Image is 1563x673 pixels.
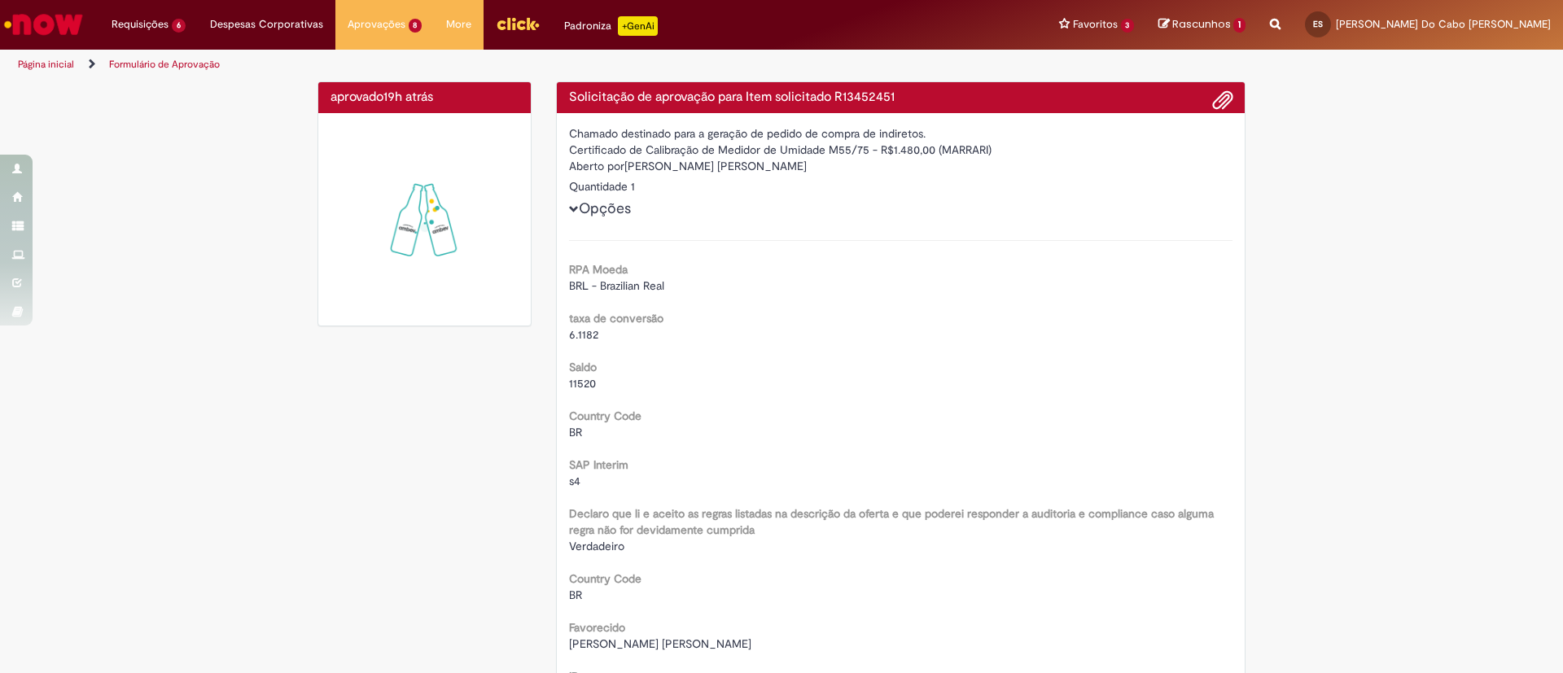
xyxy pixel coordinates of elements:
[383,89,433,105] time: 27/08/2025 16:56:27
[569,457,628,472] b: SAP Interim
[569,620,625,635] b: Favorecido
[569,125,1233,142] div: Chamado destinado para a geração de pedido de compra de indiretos.
[569,158,1233,178] div: [PERSON_NAME] [PERSON_NAME]
[569,474,580,488] span: s4
[569,506,1214,537] b: Declaro que li e aceito as regras listadas na descrição da oferta e que poderei responder a audit...
[2,8,85,41] img: ServiceNow
[569,588,582,602] span: BR
[569,571,641,586] b: Country Code
[569,311,663,326] b: taxa de conversão
[1336,17,1551,31] span: [PERSON_NAME] Do Cabo [PERSON_NAME]
[383,89,433,105] span: 19h atrás
[112,16,169,33] span: Requisições
[569,278,664,293] span: BRL - Brazilian Real
[569,376,596,391] span: 11520
[569,409,641,423] b: Country Code
[12,50,1030,80] ul: Trilhas de página
[618,16,658,36] p: +GenAi
[1233,18,1246,33] span: 1
[569,425,582,439] span: BR
[569,142,1233,158] div: Certificado de Calibração de Medidor de Umidade M55/75 - R$1.480,00 (MARRARI)
[172,19,186,33] span: 6
[18,58,74,71] a: Página inicial
[1158,17,1246,33] a: Rascunhos
[569,262,628,277] b: RPA Moeda
[569,636,751,651] span: [PERSON_NAME] [PERSON_NAME]
[569,327,598,342] span: 6.1182
[569,178,1233,194] div: Quantidade 1
[1073,16,1118,33] span: Favoritos
[569,360,597,374] b: Saldo
[564,16,658,36] div: Padroniza
[1313,19,1323,29] span: ES
[409,19,422,33] span: 8
[1121,19,1135,33] span: 3
[569,539,624,553] span: Verdadeiro
[331,125,519,313] img: sucesso_1.gif
[1172,16,1231,32] span: Rascunhos
[446,16,471,33] span: More
[109,58,220,71] a: Formulário de Aprovação
[569,158,624,174] label: Aberto por
[331,90,519,105] h4: aprovado
[569,90,1233,105] h4: Solicitação de aprovação para Item solicitado R13452451
[348,16,405,33] span: Aprovações
[210,16,323,33] span: Despesas Corporativas
[496,11,540,36] img: click_logo_yellow_360x200.png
